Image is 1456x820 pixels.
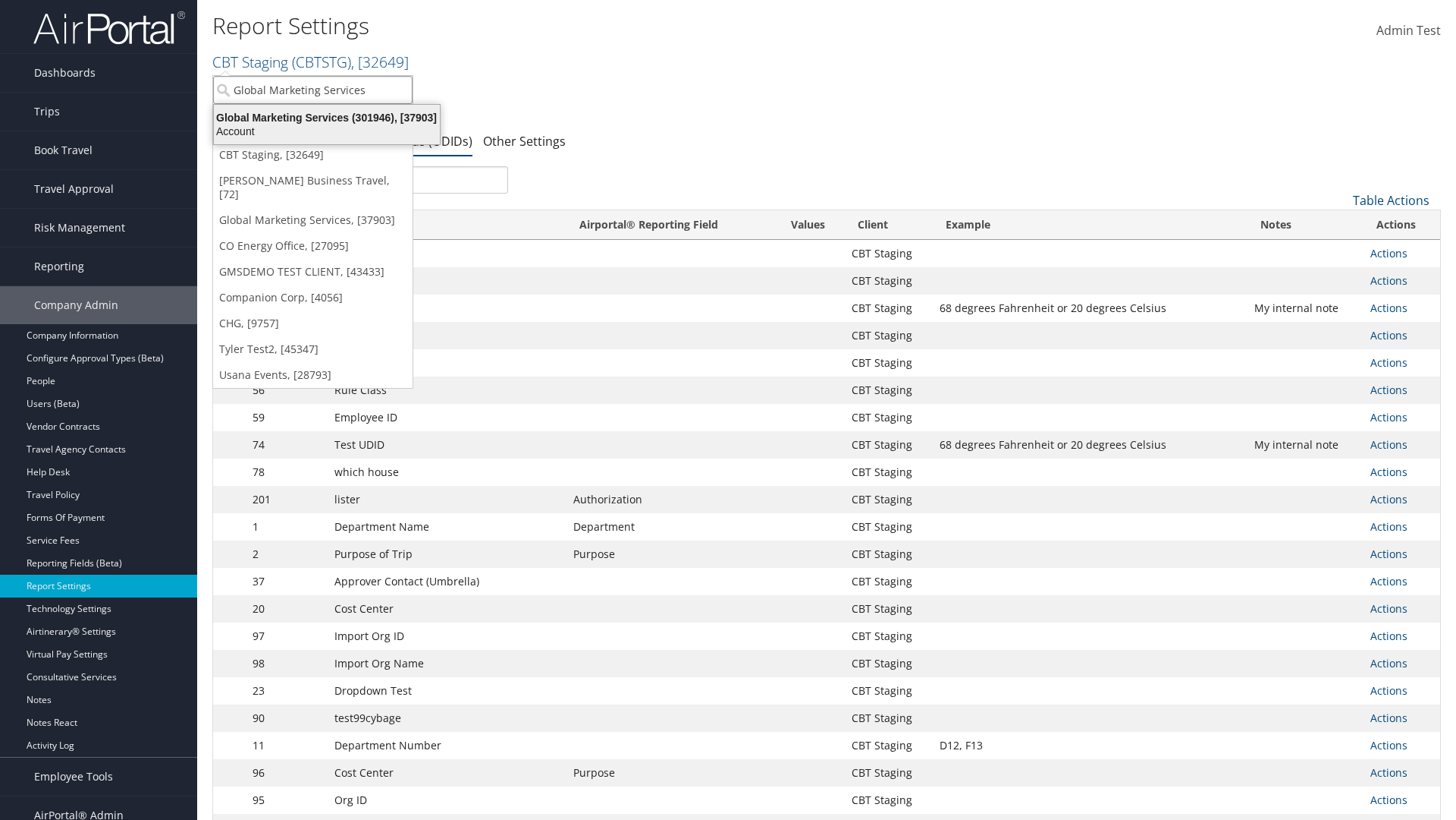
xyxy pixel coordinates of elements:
a: Admin Test [1376,8,1441,55]
a: Actions [1370,711,1407,725]
td: 23 [245,677,327,705]
a: Actions [1370,738,1407,752]
a: Actions [1370,437,1407,452]
td: CBT Staging [844,431,932,459]
th: Example [932,210,1247,240]
td: My internal note [1247,295,1362,322]
td: Department Name [327,513,566,541]
a: Companion Corp, [4056] [213,285,413,311]
td: CBT Staging [844,322,932,349]
span: Company Admin [34,286,118,324]
td: 74 [245,431,327,459]
td: Org ID [327,787,566,814]
span: Employee Tools [34,758,113,796]
span: Admin Test [1376,22,1441,39]
td: Cost Center [327,595,566,623]
span: Trips [34,93,60,131]
td: 97 [245,623,327,650]
td: CBT Staging [844,623,932,650]
a: Actions [1370,629,1407,643]
a: CBT Staging, [32649] [213,142,413,168]
a: Actions [1370,547,1407,561]
td: free [327,295,566,322]
td: which house [327,459,566,486]
td: Import Org Name [327,650,566,677]
td: CBT Staging [844,404,932,431]
td: Cost Center [327,759,566,787]
a: CBT Staging [212,52,409,72]
input: Search Accounts [213,76,413,104]
a: Global Marketing Services, [37903] [213,207,413,233]
td: 78 [245,459,327,486]
td: Approver Contact (Umbrella) [327,568,566,595]
td: 11 [245,732,327,759]
td: 68 degrees Fahrenheit or 20 degrees Celsius [932,295,1247,322]
th: Notes [1247,210,1362,240]
span: Dashboards [34,54,96,92]
td: 96 [245,759,327,787]
td: Purpose [566,759,772,787]
td: Employee ID [327,404,566,431]
td: 56 [245,377,327,404]
td: CBT Staging [844,240,932,267]
a: CO Energy Office, [27095] [213,233,413,259]
a: Tyler Test2, [45347] [213,336,413,362]
td: Job Title [327,322,566,349]
span: Risk Management [34,209,125,247]
td: D12, F13 [932,732,1247,759]
td: QAM [327,240,566,267]
th: Name [327,210,566,240]
td: Import Org ID [327,623,566,650]
td: CBT Staging [844,295,932,322]
td: CBT Staging [844,377,932,404]
a: Actions [1370,519,1407,534]
td: 59 [245,404,327,431]
th: Actions [1363,210,1440,240]
a: Actions [1370,328,1407,342]
td: Dropdown Test [327,677,566,705]
td: VIP [327,349,566,377]
span: Book Travel [34,131,93,169]
td: CBT Staging [844,759,932,787]
a: Actions [1370,793,1407,807]
a: Actions [1370,492,1407,506]
td: CBT Staging [844,541,932,568]
th: Client [844,210,932,240]
td: Rule Class [327,377,566,404]
td: lister [327,486,566,513]
td: 1 [245,513,327,541]
td: CBT Staging [844,568,932,595]
a: Actions [1370,465,1407,479]
td: Purpose of Trip [327,541,566,568]
td: CBT Staging [844,486,932,513]
span: Travel Approval [34,170,114,208]
a: [PERSON_NAME] Business Travel, [72] [213,168,413,207]
img: airportal-logo.png [33,10,185,46]
td: CBT Staging [844,705,932,732]
a: Actions [1370,273,1407,288]
td: Department [566,513,772,541]
td: CBT Staging [844,459,932,486]
div: Account [205,125,449,138]
th: Airportal&reg; Reporting Field [566,210,772,240]
span: ( CBTSTG ) [292,52,351,72]
th: Values [772,210,843,240]
a: GMSDEMO TEST CLIENT, [43433] [213,259,413,285]
td: Test UDID [327,431,566,459]
a: Actions [1370,355,1407,370]
a: Actions [1370,656,1407,670]
a: Actions [1370,601,1407,616]
a: Table Actions [1353,192,1429,209]
td: 90 [245,705,327,732]
a: Actions [1370,765,1407,780]
a: Actions [1370,246,1407,260]
a: Other Settings [483,133,566,150]
td: CBT Staging [844,513,932,541]
a: CHG, [9757] [213,311,413,336]
a: Actions [1370,383,1407,397]
td: test99cybage [327,705,566,732]
td: 95 [245,787,327,814]
td: CBT Staging [844,732,932,759]
td: Department Number [327,732,566,759]
h1: Report Settings [212,10,1031,42]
